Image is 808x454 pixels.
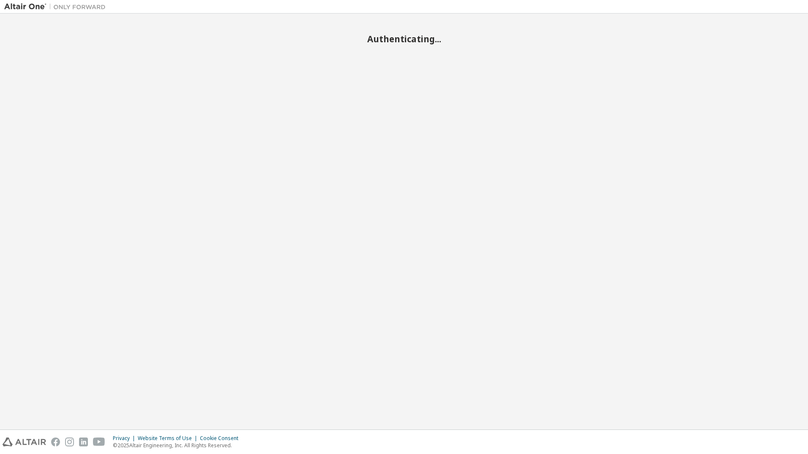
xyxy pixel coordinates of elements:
img: linkedin.svg [79,438,88,446]
img: instagram.svg [65,438,74,446]
img: altair_logo.svg [3,438,46,446]
h2: Authenticating... [4,33,804,44]
div: Website Terms of Use [138,435,200,442]
img: youtube.svg [93,438,105,446]
img: Altair One [4,3,110,11]
img: facebook.svg [51,438,60,446]
div: Cookie Consent [200,435,243,442]
div: Privacy [113,435,138,442]
p: © 2025 Altair Engineering, Inc. All Rights Reserved. [113,442,243,449]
